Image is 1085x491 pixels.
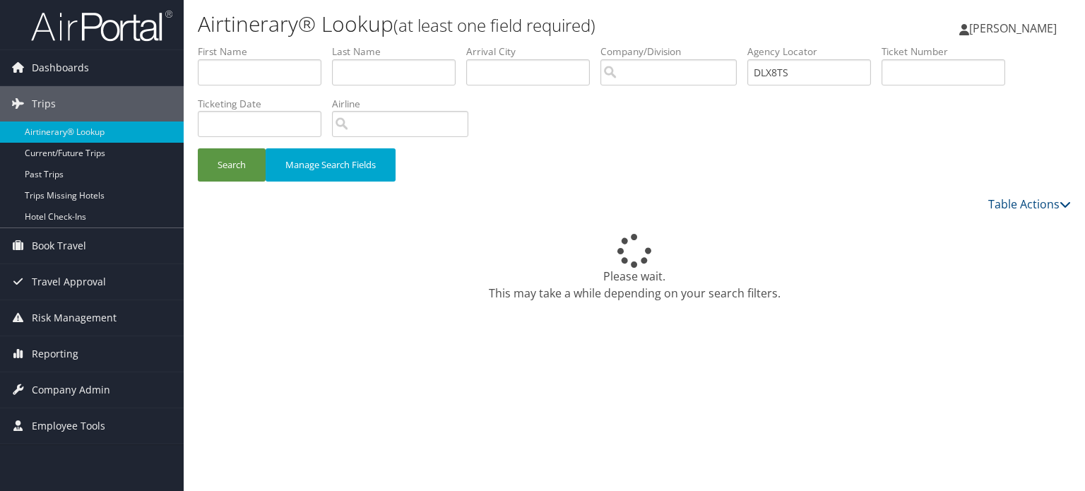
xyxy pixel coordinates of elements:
[466,45,600,59] label: Arrival City
[32,86,56,122] span: Trips
[32,372,110,408] span: Company Admin
[959,7,1071,49] a: [PERSON_NAME]
[198,97,332,111] label: Ticketing Date
[332,97,479,111] label: Airline
[988,196,1071,212] a: Table Actions
[32,300,117,336] span: Risk Management
[198,45,332,59] label: First Name
[32,408,105,444] span: Employee Tools
[600,45,747,59] label: Company/Division
[32,336,78,372] span: Reporting
[198,9,780,39] h1: Airtinerary® Lookup
[32,264,106,300] span: Travel Approval
[747,45,882,59] label: Agency Locator
[393,13,595,37] small: (at least one field required)
[31,9,172,42] img: airportal-logo.png
[198,234,1071,302] div: Please wait. This may take a while depending on your search filters.
[32,228,86,264] span: Book Travel
[332,45,466,59] label: Last Name
[882,45,1016,59] label: Ticket Number
[198,148,266,182] button: Search
[32,50,89,85] span: Dashboards
[969,20,1057,36] span: [PERSON_NAME]
[266,148,396,182] button: Manage Search Fields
